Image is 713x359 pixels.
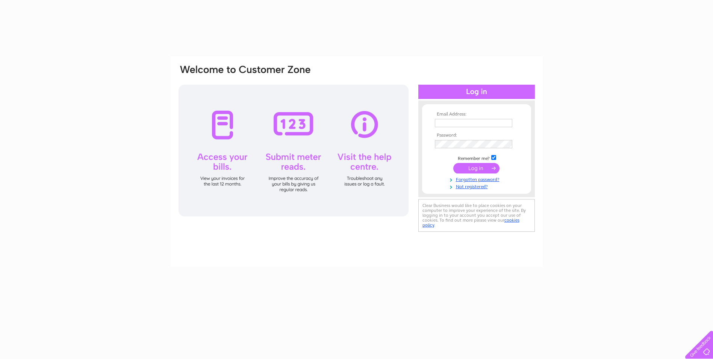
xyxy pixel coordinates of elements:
[435,175,520,183] a: Forgotten password?
[433,133,520,138] th: Password:
[418,199,535,232] div: Clear Business would like to place cookies on your computer to improve your experience of the sit...
[433,112,520,117] th: Email Address:
[422,218,519,228] a: cookies policy
[453,163,500,173] input: Submit
[435,183,520,190] a: Not registered?
[433,154,520,161] td: Remember me?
